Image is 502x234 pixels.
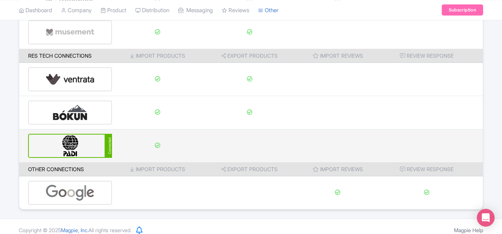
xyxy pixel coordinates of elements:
[45,135,95,157] img: padi-d8839556b6cfbd2c30d3e47ef5cc6c4e.svg
[45,101,95,124] img: bokun-9d666bd0d1b458dbc8a9c3d52590ba5a.svg
[45,68,95,91] img: ventrata-b8ee9d388f52bb9ce077e58fa33de912.svg
[454,227,483,233] a: Magpie Help
[379,162,483,176] th: Review Response
[203,162,296,176] th: Export Products
[45,21,95,44] img: musement-dad6797fd076d4ac540800b229e01643.svg
[45,182,95,204] img: google-96de159c2084212d3cdd3c2fb262314c.svg
[14,226,136,234] div: Copyright © 2025 All rights reserved.
[379,49,483,63] th: Review Response
[19,162,112,176] th: Other Connections
[19,49,112,63] th: Res Tech Connections
[28,134,112,158] a: Connected
[296,162,379,176] th: Import Reviews
[296,49,379,63] th: Import Reviews
[477,209,495,227] div: Open Intercom Messenger
[105,134,112,158] div: Connected
[203,49,296,63] th: Export Products
[442,4,483,16] a: Subscription
[61,227,88,233] span: Magpie, Inc.
[112,162,203,176] th: Import Products
[112,49,203,63] th: Import Products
